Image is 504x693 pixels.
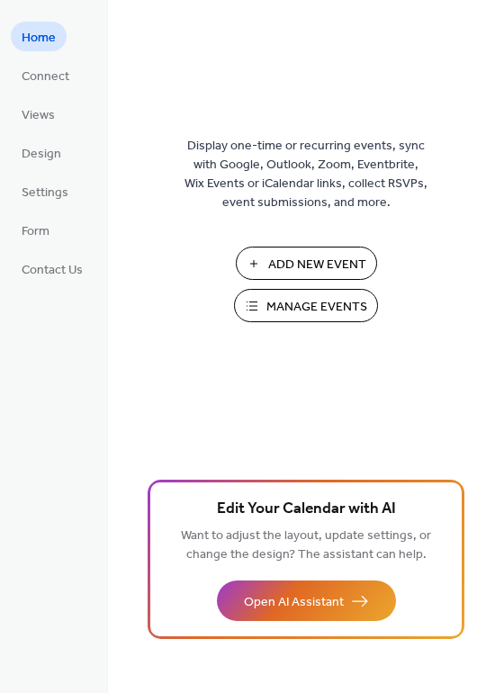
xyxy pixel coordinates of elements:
span: Edit Your Calendar with AI [217,497,396,522]
span: Contact Us [22,261,83,280]
span: Design [22,145,61,164]
a: Contact Us [11,254,94,283]
button: Manage Events [234,289,378,322]
span: Display one-time or recurring events, sync with Google, Outlook, Zoom, Eventbrite, Wix Events or ... [184,137,427,212]
span: Views [22,106,55,125]
a: Home [11,22,67,51]
a: Views [11,99,66,129]
span: Add New Event [268,256,366,274]
a: Settings [11,176,79,206]
button: Open AI Assistant [217,580,396,621]
span: Want to adjust the layout, update settings, or change the design? The assistant can help. [181,524,431,567]
span: Connect [22,67,69,86]
span: Manage Events [266,298,367,317]
button: Add New Event [236,247,377,280]
a: Design [11,138,72,167]
span: Settings [22,184,68,202]
a: Form [11,215,60,245]
span: Open AI Assistant [244,593,344,612]
span: Home [22,29,56,48]
a: Connect [11,60,80,90]
span: Form [22,222,49,241]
